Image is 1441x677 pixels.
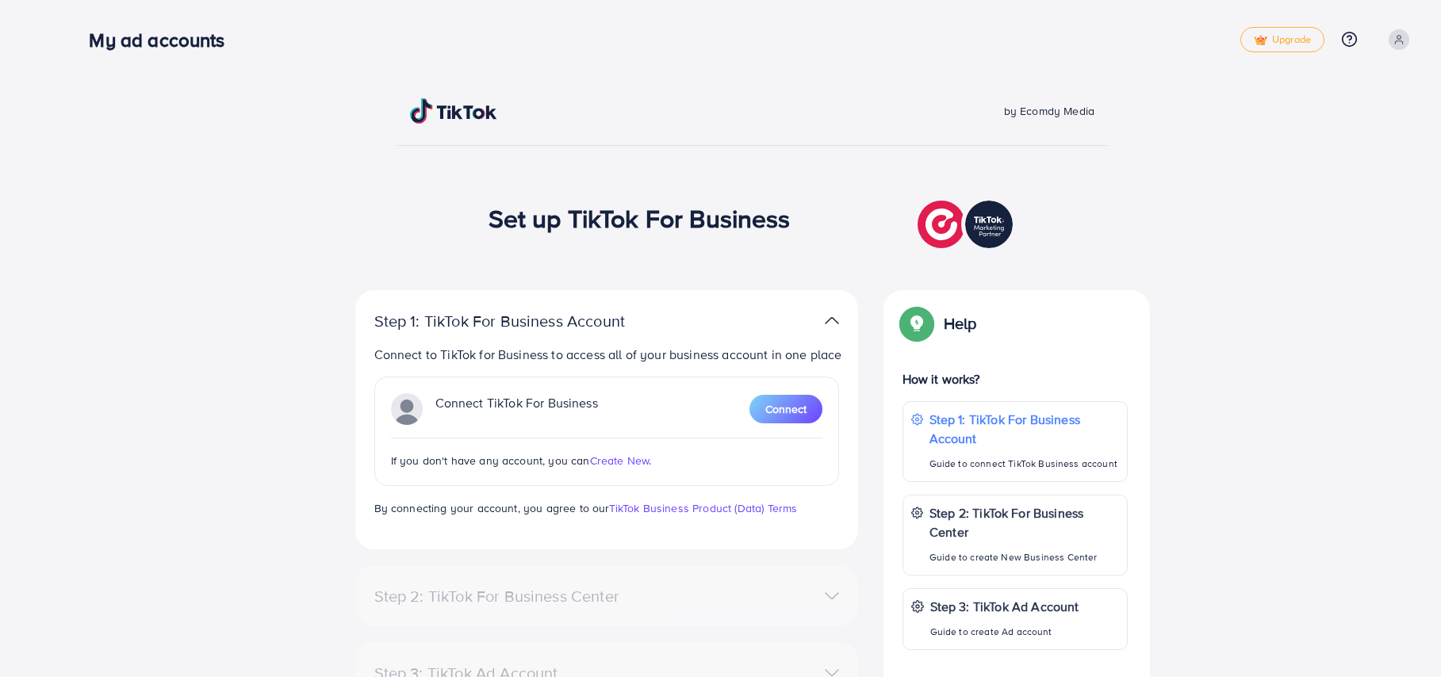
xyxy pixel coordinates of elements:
[903,369,1128,388] p: How it works?
[1004,103,1094,119] span: by Ecomdy Media
[903,309,931,338] img: Popup guide
[374,312,676,331] p: Step 1: TikTok For Business Account
[930,622,1079,641] p: Guide to create Ad account
[929,503,1119,541] p: Step 2: TikTok For Business Center
[825,309,839,332] img: TikTok partner
[489,203,791,233] h1: Set up TikTok For Business
[918,197,1017,252] img: TikTok partner
[929,548,1119,567] p: Guide to create New Business Center
[1254,34,1311,46] span: Upgrade
[929,410,1119,448] p: Step 1: TikTok For Business Account
[89,29,237,52] h3: My ad accounts
[930,597,1079,616] p: Step 3: TikTok Ad Account
[944,314,977,333] p: Help
[410,98,497,124] img: TikTok
[1240,27,1324,52] a: tickUpgrade
[1254,35,1267,46] img: tick
[929,454,1119,473] p: Guide to connect TikTok Business account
